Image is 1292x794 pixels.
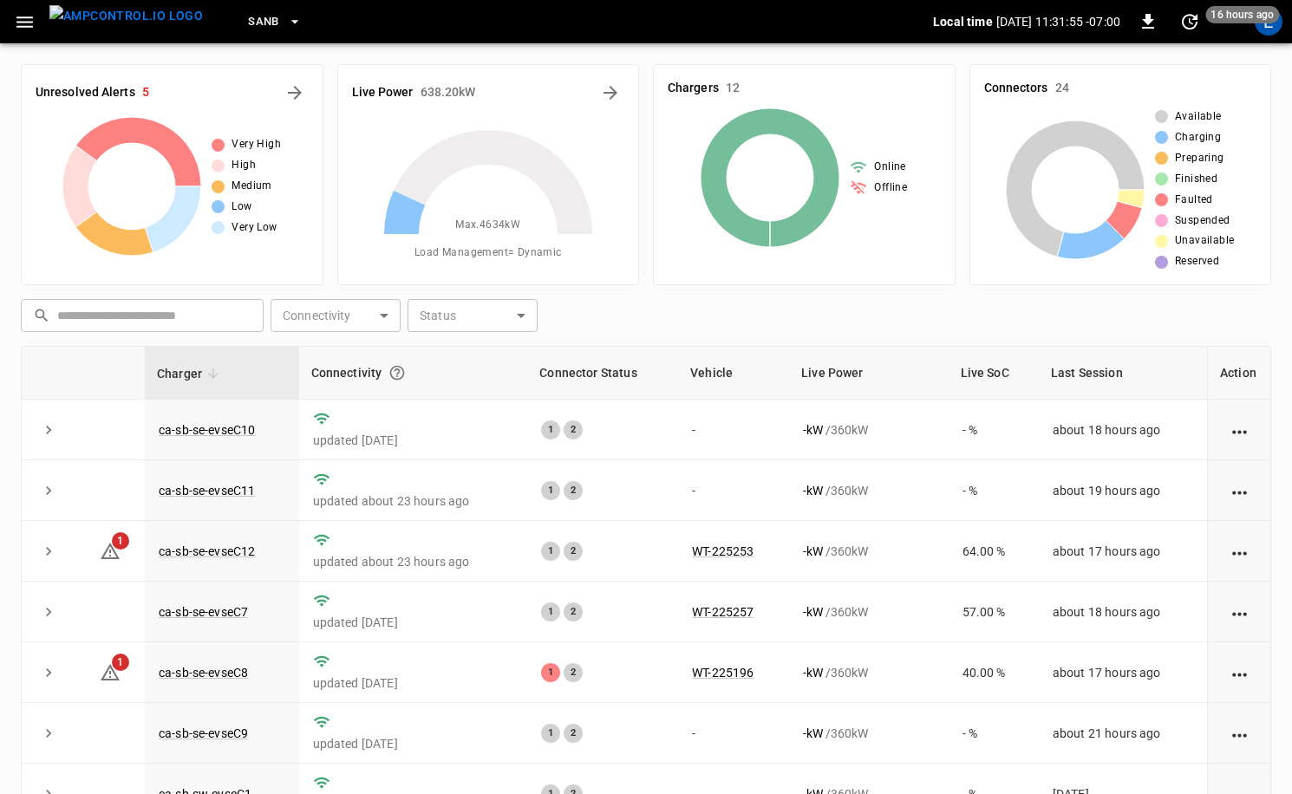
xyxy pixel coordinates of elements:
h6: Connectors [984,79,1048,98]
p: - kW [803,664,823,681]
div: 1 [541,481,560,500]
button: expand row [36,417,62,443]
td: 57.00 % [949,582,1039,642]
td: 40.00 % [949,642,1039,703]
a: WT-225253 [692,544,754,558]
button: set refresh interval [1176,8,1204,36]
div: 2 [564,420,583,439]
p: updated [DATE] [313,674,514,692]
div: 2 [564,724,583,743]
button: All Alerts [281,79,309,107]
span: 16 hours ago [1205,6,1279,23]
td: about 17 hours ago [1039,521,1207,582]
span: High [232,157,256,174]
span: Max. 4634 kW [455,217,520,234]
h6: 5 [142,83,149,102]
button: Connection between the charger and our software. [382,357,413,388]
div: / 360 kW [803,664,934,681]
div: / 360 kW [803,603,934,621]
div: 2 [564,542,583,561]
a: ca-sb-se-evseC7 [159,605,248,619]
div: action cell options [1229,421,1250,439]
div: action cell options [1229,543,1250,560]
td: - % [949,703,1039,764]
div: action cell options [1229,482,1250,499]
td: - [678,703,789,764]
td: about 18 hours ago [1039,400,1207,460]
div: 1 [541,724,560,743]
span: Faulted [1175,192,1213,209]
span: 1 [112,654,129,671]
div: 2 [564,663,583,682]
span: Suspended [1175,212,1230,230]
button: expand row [36,720,62,746]
span: Online [874,159,905,176]
p: - kW [803,421,823,439]
a: WT-225196 [692,666,754,680]
a: ca-sb-se-evseC12 [159,544,255,558]
td: 64.00 % [949,521,1039,582]
td: - % [949,460,1039,521]
button: Energy Overview [597,79,624,107]
button: expand row [36,660,62,686]
button: expand row [36,599,62,625]
button: expand row [36,478,62,504]
span: SanB [248,12,279,32]
a: ca-sb-se-evseC10 [159,423,255,437]
span: 1 [112,532,129,550]
span: Available [1175,108,1222,126]
a: WT-225257 [692,605,754,619]
a: ca-sb-se-evseC11 [159,484,255,498]
span: Charger [157,363,225,384]
p: - kW [803,725,823,742]
th: Live SoC [949,347,1039,400]
th: Action [1207,347,1270,400]
p: updated about 23 hours ago [313,553,514,570]
td: about 21 hours ago [1039,703,1207,764]
p: updated about 23 hours ago [313,492,514,510]
p: updated [DATE] [313,735,514,752]
th: Vehicle [678,347,789,400]
div: action cell options [1229,664,1250,681]
span: Very High [232,136,281,153]
p: - kW [803,543,823,560]
img: ampcontrol.io logo [49,5,203,27]
span: Medium [232,178,271,195]
th: Last Session [1039,347,1207,400]
p: updated [DATE] [313,614,514,631]
a: ca-sb-se-evseC9 [159,726,248,740]
a: ca-sb-se-evseC8 [159,666,248,680]
h6: Chargers [668,79,719,98]
div: 2 [564,481,583,500]
a: 1 [100,543,121,557]
h6: Unresolved Alerts [36,83,135,102]
span: Offline [874,179,907,197]
span: Reserved [1175,253,1219,270]
div: 1 [541,542,560,561]
td: - % [949,400,1039,460]
div: / 360 kW [803,421,934,439]
div: / 360 kW [803,725,934,742]
span: Load Management = Dynamic [414,244,562,262]
div: / 360 kW [803,543,934,560]
a: 1 [100,665,121,679]
p: - kW [803,603,823,621]
td: - [678,460,789,521]
td: about 19 hours ago [1039,460,1207,521]
div: action cell options [1229,603,1250,621]
th: Live Power [789,347,948,400]
div: 2 [564,602,583,622]
th: Connector Status [527,347,678,400]
p: updated [DATE] [313,432,514,449]
td: - [678,400,789,460]
h6: 24 [1055,79,1069,98]
p: Local time [933,13,993,30]
td: about 18 hours ago [1039,582,1207,642]
p: [DATE] 11:31:55 -07:00 [996,13,1120,30]
h6: Live Power [352,83,414,102]
td: about 17 hours ago [1039,642,1207,703]
div: / 360 kW [803,482,934,499]
span: Very Low [232,219,277,237]
button: expand row [36,538,62,564]
p: - kW [803,482,823,499]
